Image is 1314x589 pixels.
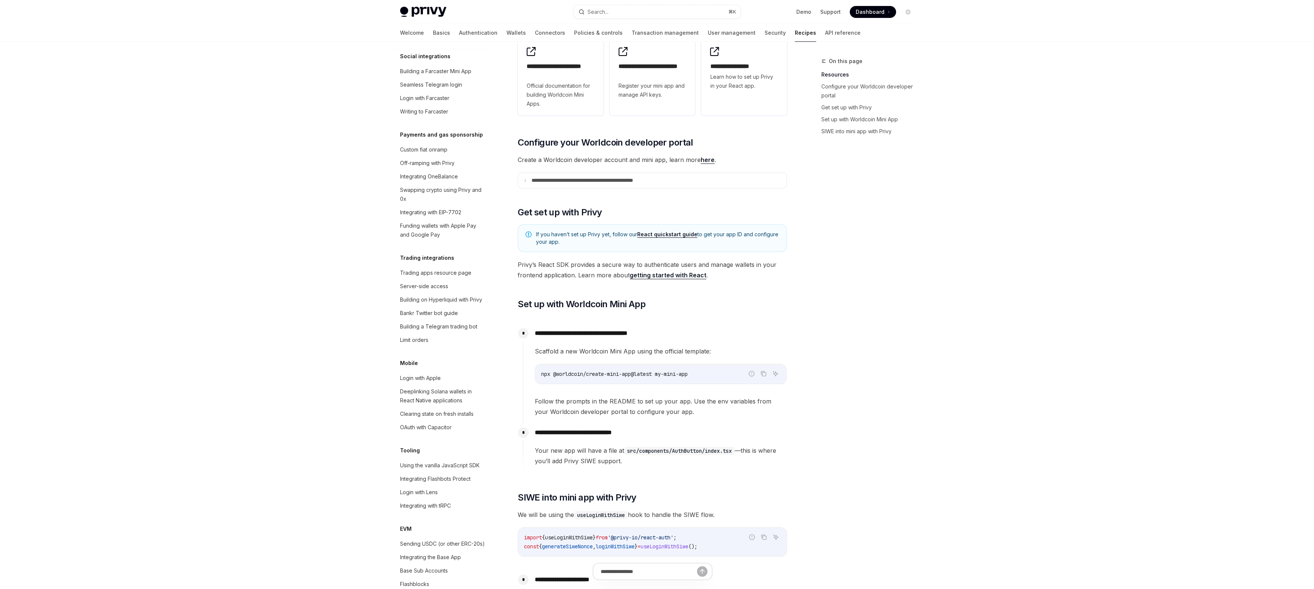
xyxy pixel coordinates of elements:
span: } [635,543,638,550]
img: light logo [400,7,446,17]
div: Custom fiat onramp [400,145,447,154]
a: Integrating OneBalance [394,170,490,183]
a: Connectors [535,24,565,42]
span: npx @worldcoin/create-mini-app@latest my-mini-app [541,371,688,377]
span: SIWE into mini app with Privy [518,492,636,504]
a: Set up with Worldcoin Mini App [821,113,920,125]
a: OAuth with Capacitor [394,421,490,434]
code: useLoginWithSiwe [574,511,628,519]
div: Integrating Flashbots Protect [400,474,471,483]
span: (); [688,543,697,550]
span: const [524,543,539,550]
a: Sending USDC (or other ERC-20s) [394,537,490,551]
span: On this page [829,57,862,66]
a: Recipes [795,24,816,42]
a: API reference [825,24,861,42]
a: Transaction management [632,24,699,42]
span: loginWithSiwe [596,543,635,550]
a: Basics [433,24,450,42]
div: Login with Farcaster [400,94,449,103]
span: generateSiweNonce [542,543,593,550]
div: Off-ramping with Privy [400,159,455,168]
span: import [524,534,542,541]
div: Bankr Twitter bot guide [400,309,458,318]
a: Limit orders [394,333,490,347]
span: { [542,534,545,541]
a: Login with Farcaster [394,91,490,105]
h5: Tooling [400,446,420,455]
span: ⌘ K [728,9,736,15]
a: Building a Telegram trading bot [394,320,490,333]
a: Server-side access [394,280,490,293]
div: Trading apps resource page [400,268,471,277]
a: Login with Apple [394,371,490,385]
a: Bankr Twitter bot guide [394,306,490,320]
a: Integrating with tRPC [394,499,490,512]
a: Dashboard [850,6,896,18]
a: Login with Lens [394,486,490,499]
span: { [539,543,542,550]
a: User management [708,24,756,42]
a: Get set up with Privy [821,102,920,113]
div: Flashblocks [400,580,429,589]
a: Integrating with EIP-7702 [394,206,490,219]
button: Ask AI [771,532,781,542]
span: Your new app will have a file at —this is where you’ll add Privy SIWE support. [535,445,787,466]
button: Toggle dark mode [902,6,914,18]
a: Clearing state on fresh installs [394,407,490,421]
a: Trading apps resource page [394,266,490,280]
button: Search...⌘K [573,5,741,19]
button: Send message [697,566,707,577]
div: Seamless Telegram login [400,80,462,89]
a: here [701,156,715,164]
button: Report incorrect code [747,369,756,378]
a: Using the vanilla JavaScript SDK [394,459,490,472]
a: Welcome [400,24,424,42]
a: Deeplinking Solana wallets in React Native applications [394,385,490,407]
span: Configure your Worldcoin developer portal [518,137,693,149]
span: , [593,543,596,550]
span: useLoginWithSiwe [641,543,688,550]
a: React quickstart guide [637,231,697,238]
a: Support [820,8,841,16]
span: Learn how to set up Privy in your React app. [710,72,778,90]
a: Funding wallets with Apple Pay and Google Pay [394,219,490,241]
a: Writing to Farcaster [394,105,490,118]
button: Ask AI [771,369,780,378]
span: Create a Worldcoin developer account and mini app, learn more . [518,155,787,165]
a: Off-ramping with Privy [394,156,490,170]
a: Resources [821,69,920,81]
span: If you haven’t set up Privy yet, follow our to get your app ID and configure your app. [536,231,779,246]
h5: Payments and gas sponsorship [400,130,483,139]
span: useLoginWithSiwe [545,534,593,541]
a: Seamless Telegram login [394,78,490,91]
div: Sending USDC (or other ERC-20s) [400,539,485,548]
span: '@privy-io/react-auth' [608,534,673,541]
div: Building on Hyperliquid with Privy [400,295,482,304]
h5: Trading integrations [400,253,454,262]
span: Privy’s React SDK provides a secure way to authenticate users and manage wallets in your frontend... [518,259,787,280]
span: Dashboard [856,8,884,16]
button: Copy the contents from the code block [759,532,769,542]
div: Building a Telegram trading bot [400,322,477,331]
span: = [638,543,641,550]
span: Follow the prompts in the README to set up your app. Use the env variables from your Worldcoin de... [535,396,787,417]
a: Demo [796,8,811,16]
div: Integrating with EIP-7702 [400,208,461,217]
input: Ask a question... [601,563,697,580]
div: Integrating with tRPC [400,501,451,510]
a: Base Sub Accounts [394,564,490,577]
span: ; [673,534,676,541]
div: OAuth with Capacitor [400,423,452,432]
span: Get set up with Privy [518,206,602,218]
div: Writing to Farcaster [400,107,448,116]
div: Integrating the Base App [400,553,461,562]
code: src/components/AuthButton/index.tsx [624,447,735,455]
div: Login with Lens [400,488,438,497]
svg: Note [526,231,532,237]
a: Building on Hyperliquid with Privy [394,293,490,306]
div: Funding wallets with Apple Pay and Google Pay [400,221,485,239]
h5: EVM [400,524,412,533]
div: Server-side access [400,282,448,291]
a: Wallets [506,24,526,42]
